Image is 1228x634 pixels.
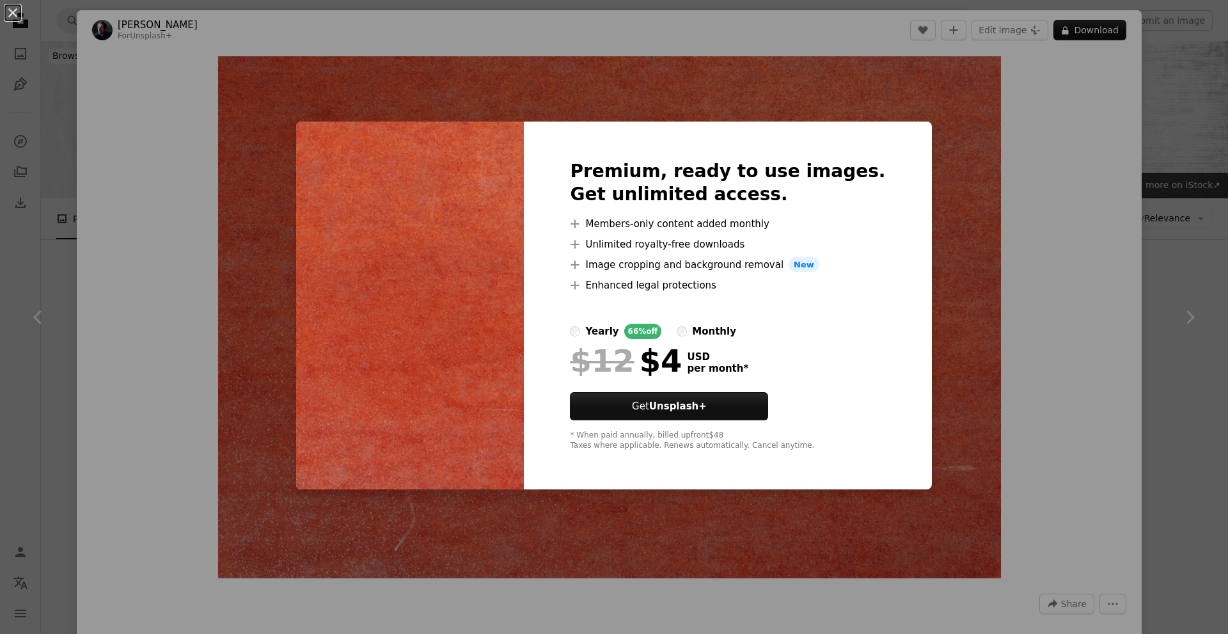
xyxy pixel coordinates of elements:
li: Unlimited royalty-free downloads [570,237,885,252]
div: * When paid annually, billed upfront $48 Taxes where applicable. Renews automatically. Cancel any... [570,431,885,451]
h2: Premium, ready to use images. Get unlimited access. [570,160,885,206]
span: USD [687,351,748,363]
button: GetUnsplash+ [570,392,768,420]
div: monthly [692,324,736,339]
div: 66% off [624,324,662,339]
strong: Unsplash+ [649,400,707,412]
div: yearly [585,324,618,339]
li: Enhanced legal protections [570,278,885,293]
li: Members-only content added monthly [570,216,885,232]
li: Image cropping and background removal [570,257,885,273]
img: premium_photo-1675738775239-e49c432c5ee2 [296,122,524,490]
input: yearly66%off [570,326,580,337]
span: per month * [687,363,748,374]
div: $4 [570,344,682,377]
input: monthly [677,326,687,337]
span: New [789,257,819,273]
span: $12 [570,344,634,377]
